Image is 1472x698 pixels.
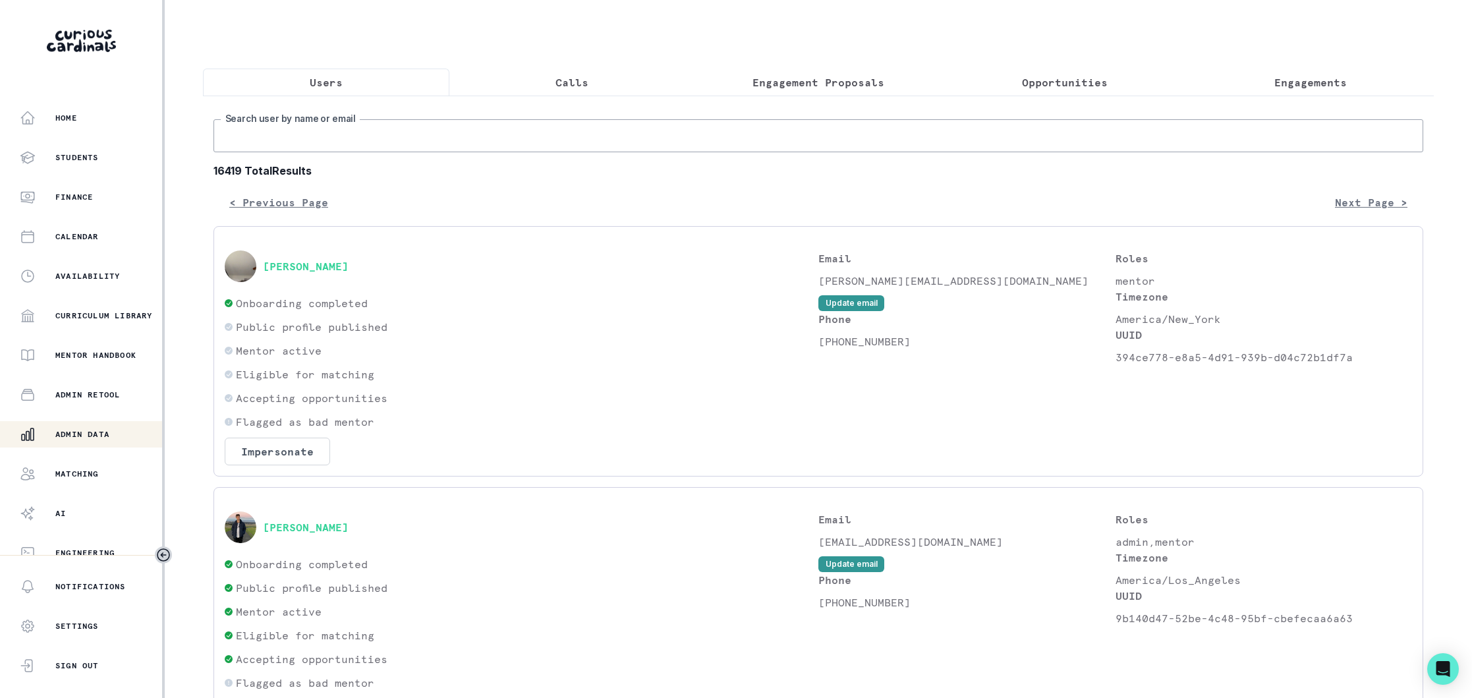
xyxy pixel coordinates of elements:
p: 394ce778-e8a5-4d91-939b-d04c72b1df7a [1116,349,1413,365]
p: admin,mentor [1116,534,1413,550]
p: Matching [55,469,99,479]
p: Mentor active [236,604,322,620]
p: Public profile published [236,319,387,335]
b: 16419 Total Results [213,163,1423,179]
p: Mentor active [236,343,322,359]
p: Flagged as bad mentor [236,414,374,430]
div: Open Intercom Messenger [1427,653,1459,685]
button: Update email [818,295,884,311]
button: Toggle sidebar [155,546,172,564]
p: Engineering [55,548,115,558]
p: UUID [1116,588,1413,604]
p: Finance [55,192,93,202]
button: [PERSON_NAME] [263,260,349,273]
p: [PHONE_NUMBER] [818,595,1116,610]
p: Opportunities [1022,74,1108,90]
p: Settings [55,621,99,631]
p: Roles [1116,511,1413,527]
img: Curious Cardinals Logo [47,30,116,52]
p: Sign Out [55,660,99,671]
p: Onboarding completed [236,556,368,572]
p: Timezone [1116,550,1413,566]
p: UUID [1116,327,1413,343]
p: Engagements [1274,74,1347,90]
p: Timezone [1116,289,1413,305]
button: < Previous Page [213,189,344,216]
button: Next Page > [1319,189,1423,216]
p: America/Los_Angeles [1116,572,1413,588]
p: AI [55,508,66,519]
p: Roles [1116,250,1413,266]
p: Eligible for matching [236,627,374,643]
p: Eligible for matching [236,366,374,382]
p: Notifications [55,581,126,592]
p: Phone [818,572,1116,588]
p: Users [310,74,343,90]
p: Public profile published [236,580,387,596]
p: Students [55,152,99,163]
p: Phone [818,311,1116,327]
p: [EMAIL_ADDRESS][DOMAIN_NAME] [818,534,1116,550]
button: [PERSON_NAME] [263,521,349,534]
p: Flagged as bad mentor [236,675,374,691]
p: Availability [55,271,120,281]
p: Email [818,250,1116,266]
p: Admin Retool [55,390,120,400]
p: mentor [1116,273,1413,289]
p: America/New_York [1116,311,1413,327]
p: Calendar [55,231,99,242]
p: Admin Data [55,429,109,440]
p: 9b140d47-52be-4c48-95bf-cbefecaa6a63 [1116,610,1413,626]
p: Engagement Proposals [752,74,884,90]
button: Impersonate [225,438,330,465]
p: Home [55,113,77,123]
p: Onboarding completed [236,295,368,311]
button: Update email [818,556,884,572]
p: Accepting opportunities [236,651,387,667]
p: Curriculum Library [55,310,153,321]
p: Email [818,511,1116,527]
p: [PHONE_NUMBER] [818,334,1116,349]
p: Calls [555,74,588,90]
p: Mentor Handbook [55,350,136,361]
p: Accepting opportunities [236,390,387,406]
p: [PERSON_NAME][EMAIL_ADDRESS][DOMAIN_NAME] [818,273,1116,289]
